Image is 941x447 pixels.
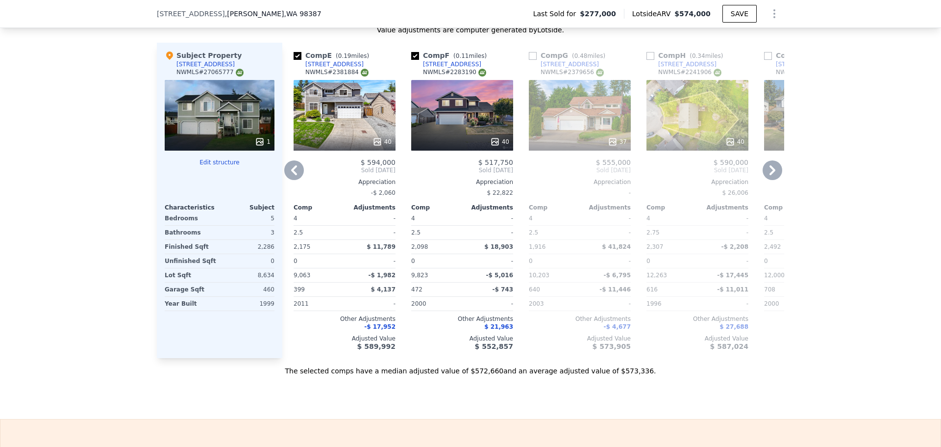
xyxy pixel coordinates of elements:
div: Comp E [294,51,373,60]
span: ( miles) [449,53,491,59]
div: Garage Sqft [165,283,218,296]
span: 1,916 [529,243,545,250]
div: Appreciation [294,178,396,186]
img: NWMLS Logo [236,69,244,77]
span: 9,063 [294,272,310,279]
span: 0.34 [692,53,705,59]
span: $ 26,006 [722,189,748,196]
div: - [347,297,396,311]
a: [STREET_ADDRESS] [294,60,364,68]
span: ( miles) [686,53,727,59]
span: Sold [DATE] [411,166,513,174]
div: Finished Sqft [165,240,218,254]
span: Sold [DATE] [646,166,748,174]
div: NWMLS # 2270406 [776,68,839,77]
div: 5 [222,211,274,225]
div: Appreciation [529,178,631,186]
span: -$ 17,445 [717,272,748,279]
span: $ 590,000 [714,158,748,166]
span: 472 [411,286,422,293]
div: Appreciation [764,178,866,186]
div: [STREET_ADDRESS] [305,60,364,68]
div: Comp H [646,51,727,60]
div: - [464,226,513,239]
div: The selected comps have a median adjusted value of $572,660 and an average adjusted value of $573... [157,358,784,376]
span: $277,000 [580,9,616,19]
div: Comp I [764,51,842,60]
div: Characteristics [165,204,220,211]
span: $574,000 [674,10,711,18]
img: NWMLS Logo [361,69,369,77]
div: Lot Sqft [165,268,218,282]
div: Subject Property [165,51,242,60]
span: 12,000 [764,272,785,279]
span: 4 [294,215,297,222]
div: Comp [529,204,580,211]
div: 460 [222,283,274,296]
div: 0 [222,254,274,268]
span: $ 587,024 [710,342,748,350]
div: Comp [294,204,345,211]
span: 4 [411,215,415,222]
span: 0 [529,258,533,264]
span: 0.11 [456,53,469,59]
div: Other Adjustments [764,315,866,323]
span: $ 11,789 [367,243,396,250]
div: Other Adjustments [646,315,748,323]
span: 0 [411,258,415,264]
span: -$ 2,060 [371,189,396,196]
span: $ 21,963 [484,323,513,330]
a: [STREET_ADDRESS] [529,60,599,68]
div: Adjustments [580,204,631,211]
span: ( miles) [568,53,609,59]
span: $ 594,000 [361,158,396,166]
div: 1 [255,137,271,147]
div: NWMLS # 27065777 [176,68,244,77]
span: 0.48 [574,53,588,59]
div: Other Adjustments [529,315,631,323]
span: $ 573,905 [593,342,631,350]
img: NWMLS Logo [714,69,721,77]
span: 708 [764,286,775,293]
div: 2.75 [646,226,695,239]
div: Adjustments [697,204,748,211]
span: 0 [764,258,768,264]
div: 37 [608,137,627,147]
span: -$ 6,795 [604,272,631,279]
span: 2,492 [764,243,781,250]
div: 2.5 [764,226,813,239]
div: Adjusted Value [411,335,513,342]
div: - [699,211,748,225]
div: - [464,211,513,225]
div: Year Built [165,297,218,311]
span: -$ 4,677 [604,323,631,330]
div: 2003 [529,297,578,311]
button: Edit structure [165,158,274,166]
div: Adjusted Value [294,335,396,342]
span: -$ 2,208 [721,243,748,250]
span: $ 18,903 [484,243,513,250]
a: [STREET_ADDRESS] [764,60,834,68]
div: 2,286 [222,240,274,254]
div: NWMLS # 2381884 [305,68,369,77]
div: Unfinished Sqft [165,254,218,268]
div: 8,634 [222,268,274,282]
div: - [464,297,513,311]
div: Other Adjustments [294,315,396,323]
div: Adjusted Value [764,335,866,342]
span: [STREET_ADDRESS] [157,9,225,19]
div: Appreciation [646,178,748,186]
div: NWMLS # 2283190 [423,68,486,77]
span: Lotside ARV [632,9,674,19]
span: 4 [529,215,533,222]
span: 10,203 [529,272,549,279]
span: -$ 17,952 [364,323,396,330]
div: Comp [411,204,462,211]
div: Other Adjustments [411,315,513,323]
div: Comp G [529,51,609,60]
div: Adjusted Value [646,335,748,342]
div: - [582,254,631,268]
div: 2.5 [294,226,343,239]
div: Comp [646,204,697,211]
span: 4 [764,215,768,222]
